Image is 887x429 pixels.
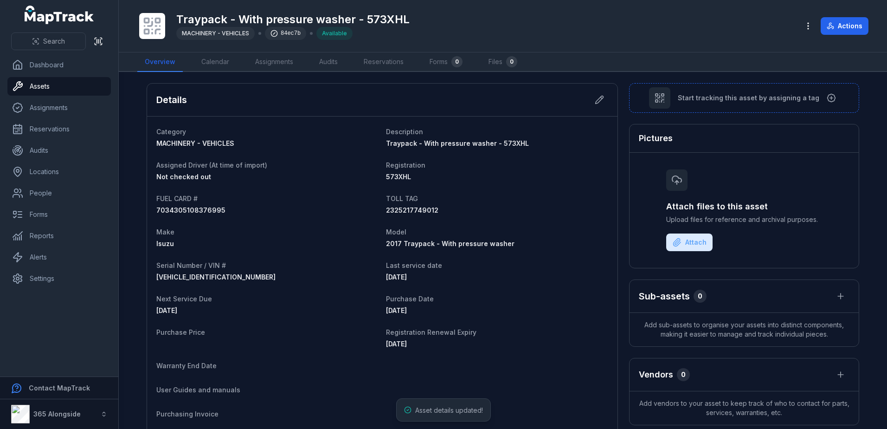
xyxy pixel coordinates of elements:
a: Forms0 [422,52,470,72]
span: Registration Renewal Expiry [386,328,476,336]
span: Serial Number / VIN # [156,261,226,269]
div: 0 [677,368,690,381]
span: Last service date [386,261,442,269]
div: Available [316,27,353,40]
span: Purchasing Invoice [156,410,219,418]
h1: Traypack - With pressure washer - 573XHL [176,12,410,27]
span: MACHINERY - VEHICLES [156,139,234,147]
span: Asset details updated! [415,406,483,414]
span: TOLL TAG [386,195,418,202]
span: [DATE] [386,340,407,348]
span: Start tracking this asset by assigning a tag [678,93,819,103]
span: Upload files for reference and archival purposes. [666,215,822,224]
time: 01/09/2026, 10:00:00 am [156,306,177,314]
span: Make [156,228,174,236]
a: Settings [7,269,111,288]
span: [DATE] [386,273,407,281]
a: Dashboard [7,56,111,74]
span: 573XHL [386,173,411,181]
a: Audits [7,141,111,160]
a: Forms [7,205,111,224]
h2: Details [156,93,187,106]
h3: Pictures [639,132,673,145]
h3: Vendors [639,368,673,381]
span: Add vendors to your asset to keep track of who to contact for parts, services, warranties, etc. [630,391,859,425]
span: Not checked out [156,173,211,181]
div: 0 [451,56,463,67]
span: Warranty End Date [156,362,217,370]
a: Calendar [194,52,237,72]
span: Purchase Date [386,295,434,303]
a: Audits [312,52,345,72]
h2: Sub-assets [639,290,690,303]
span: Model [386,228,406,236]
a: People [7,184,111,202]
span: Add sub-assets to organise your assets into distinct components, making it easier to manage and t... [630,313,859,346]
span: Registration [386,161,425,169]
span: 2325217749012 [386,206,438,214]
a: Reservations [7,120,111,138]
time: 18/07/2025, 12:00:00 am [386,273,407,281]
a: MapTrack [25,6,94,24]
time: 08/01/2018, 10:00:00 am [386,306,407,314]
a: Files0 [481,52,525,72]
a: Overview [137,52,183,72]
button: Search [11,32,86,50]
time: 28/05/2026, 10:00:00 am [386,340,407,348]
a: Assignments [7,98,111,117]
span: Assigned Driver (At time of import) [156,161,267,169]
span: MACHINERY - VEHICLES [182,30,249,37]
span: Purchase Price [156,328,205,336]
div: 0 [694,290,707,303]
button: Start tracking this asset by assigning a tag [629,83,859,113]
span: 2017 Traypack - With pressure washer [386,240,514,247]
span: Category [156,128,186,136]
span: Traypack - With pressure washer - 573XHL [386,139,529,147]
span: [VEHICLE_IDENTIFICATION_NUMBER] [156,273,276,281]
div: 0 [506,56,517,67]
div: 84ec7b [265,27,306,40]
span: Next Service Due [156,295,212,303]
a: Reports [7,227,111,245]
span: Isuzu [156,240,174,247]
button: Actions [821,17,868,35]
span: [DATE] [156,306,177,314]
a: Locations [7,162,111,181]
span: Description [386,128,423,136]
span: FUEL CARD # [156,195,198,202]
a: Assets [7,77,111,96]
a: Assignments [248,52,301,72]
span: User Guides and manuals [156,386,240,394]
strong: Contact MapTrack [29,384,90,392]
button: Attach [666,234,713,251]
span: Search [43,37,65,46]
strong: 365 Alongside [33,410,81,418]
a: Reservations [356,52,411,72]
span: [DATE] [386,306,407,314]
span: 7034305108376995 [156,206,225,214]
h3: Attach files to this asset [666,200,822,213]
a: Alerts [7,248,111,266]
